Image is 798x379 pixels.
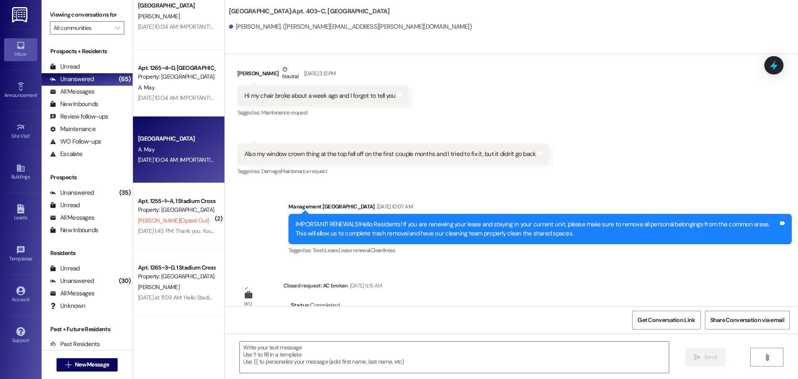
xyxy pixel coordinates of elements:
[50,87,94,96] div: All Messages
[50,277,94,285] div: Unanswered
[4,202,37,224] a: Leads
[4,120,37,143] a: Site Visit •
[138,84,155,91] span: A. May
[50,213,94,222] div: All Messages
[138,134,215,143] div: [GEOGRAPHIC_DATA]
[694,354,700,361] i: 
[261,109,308,116] span: Maintenance request
[4,284,37,306] a: Account
[638,316,695,325] span: Get Conversation Link
[339,247,371,254] span: Lease renewal ,
[764,354,770,361] i: 
[50,150,82,159] div: Escalate
[283,281,382,293] div: Closed request: AC broken
[632,311,700,329] button: Get Conversation Link
[138,272,215,281] div: Property: [GEOGRAPHIC_DATA]
[50,289,94,298] div: All Messages
[704,353,717,362] span: Send
[115,25,120,31] i: 
[138,294,456,301] div: [DATE] at 11:09 AM: Hello Stadium Crossing Residents, We will be closing the office at 1pm [DATE]...
[42,47,133,56] div: Prospects + Residents
[288,202,792,214] div: Management [GEOGRAPHIC_DATA]
[138,263,215,272] div: Apt. 1265~3~D, 1 Stadium Crossing Guarantors
[50,112,108,121] div: Review follow-ups
[138,12,180,20] span: [PERSON_NAME]
[229,7,390,16] b: [GEOGRAPHIC_DATA]: Apt. 403~C, [GEOGRAPHIC_DATA]
[138,227,547,235] div: [DATE] 1:45 PM: Thank you. You will no longer receive texts from this thread. Please reply with '...
[42,173,133,182] div: Prospects
[4,161,37,183] a: Buildings
[371,247,396,254] span: Cleanliness
[138,72,215,81] div: Property: [GEOGRAPHIC_DATA]
[237,65,409,85] div: [PERSON_NAME]
[50,340,100,349] div: Past Residents
[57,358,118,372] button: New Message
[291,301,309,310] b: Status
[50,8,124,21] label: Viewing conversations for
[138,197,215,206] div: Apt. 1255~1~A, 1 Stadium Crossing Guarantors
[138,64,215,72] div: Apt. 1265~4~D, [GEOGRAPHIC_DATA]
[296,220,778,238] div: IMPORTANT! RENEWALS!Hello Residents! If you are renewing your lease and staying in your current u...
[4,38,37,61] a: Inbox
[138,283,180,291] span: [PERSON_NAME]
[50,75,94,84] div: Unanswered
[138,1,215,10] div: [GEOGRAPHIC_DATA]
[50,125,96,134] div: Maintenance
[375,202,413,211] div: [DATE] 10:07 AM
[50,201,80,210] div: Unread
[50,302,85,310] div: Unknown
[54,21,111,35] input: All communities
[50,62,80,71] div: Unread
[313,247,325,254] span: Trash ,
[32,255,33,260] span: •
[302,69,336,78] div: [DATE] 3:12 PM
[288,244,792,256] div: Tagged as:
[65,362,71,368] i: 
[244,300,252,308] div: WO
[244,150,536,159] div: Also my window crown thing at the top fell off on the first couple months and I tried to fix it, ...
[705,311,790,329] button: Share Conversation via email
[117,73,133,86] div: (65)
[281,65,300,82] div: Neutral
[50,264,80,273] div: Unread
[138,146,155,153] span: A. May
[138,206,215,214] div: Property: [GEOGRAPHIC_DATA]
[12,7,29,22] img: ResiDesk Logo
[50,226,98,235] div: New Inbounds
[50,100,98,109] div: New Inbounds
[237,107,409,119] div: Tagged as:
[237,165,549,177] div: Tagged as:
[37,91,38,97] span: •
[229,22,472,31] div: [PERSON_NAME]. ([PERSON_NAME][EMAIL_ADDRESS][PERSON_NAME][DOMAIN_NAME])
[710,316,784,325] span: Share Conversation via email
[138,217,209,224] span: [PERSON_NAME] (Opted Out)
[50,137,101,146] div: WO Follow-ups
[30,132,31,138] span: •
[281,168,327,175] span: Maintenance request
[261,168,281,175] span: Damage ,
[75,360,109,369] span: New Message
[4,325,37,347] a: Support
[685,348,726,367] button: Send
[117,275,133,287] div: (30)
[50,188,94,197] div: Unanswered
[325,247,339,254] span: Lease ,
[348,281,382,290] div: [DATE] 5:15 AM
[291,299,345,312] div: : Completed
[42,325,133,334] div: Past + Future Residents
[244,92,396,100] div: Hi my chair broke about a week ago and I forgot to tell you
[4,243,37,265] a: Templates •
[42,249,133,258] div: Residents
[117,186,133,199] div: (35)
